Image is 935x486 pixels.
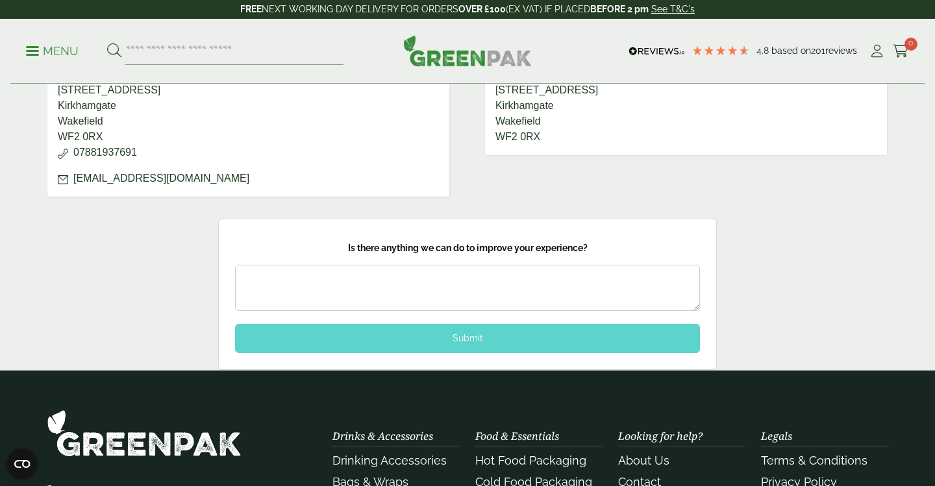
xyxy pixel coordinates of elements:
a: About Us [618,454,669,467]
p: 07881937691 [58,145,439,160]
a: Hot Food Packaging [475,454,586,467]
span: reviews [825,45,857,56]
span: 0 [904,38,917,51]
i: Cart [893,45,909,58]
a: Menu [26,43,79,56]
a: Terms & Conditions [761,454,867,467]
p: Menu [26,43,79,59]
i: My Account [869,45,885,58]
strong: OVER £100 [458,4,506,14]
button: Open CMP widget [6,448,38,480]
span: 201 [811,45,825,56]
address: S [PERSON_NAME] [PERSON_NAME]'s Snacks [STREET_ADDRESS] Kirkhamgate Wakefield WF2 0RX [484,40,888,156]
p: [EMAIL_ADDRESS][DOMAIN_NAME] [58,171,439,186]
img: GreenPak Supplies [47,409,242,457]
a: See T&C's [651,4,695,14]
div: Submit [235,324,700,352]
strong: FREE [240,4,262,14]
div: 4.79 Stars [692,45,750,56]
img: GreenPak Supplies [403,35,532,66]
address: S [PERSON_NAME] [PERSON_NAME]'s Snacks [STREET_ADDRESS] Kirkhamgate Wakefield WF2 0RX [47,40,451,198]
img: REVIEWS.io [629,47,685,56]
a: 0 [893,42,909,61]
span: 4.8 [756,45,771,56]
span: Based on [771,45,811,56]
strong: BEFORE 2 pm [590,4,649,14]
a: Drinking Accessories [332,454,447,467]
